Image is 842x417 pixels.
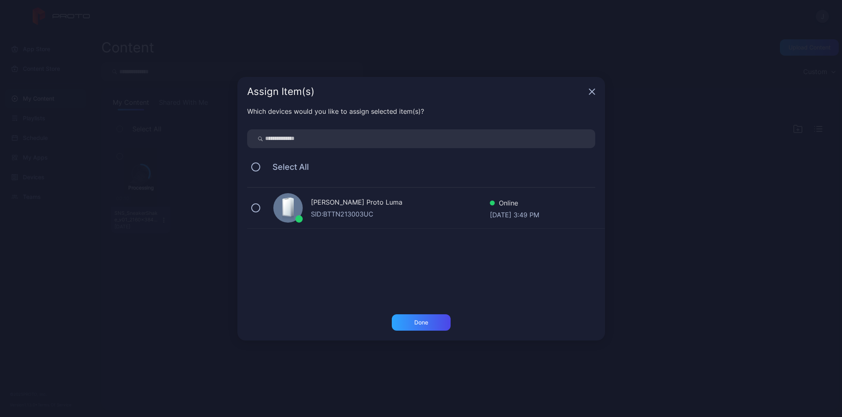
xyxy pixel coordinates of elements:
button: Done [392,314,451,331]
div: [PERSON_NAME] Proto Luma [311,197,490,209]
div: SID: BTTN213003UC [311,209,490,219]
div: Which devices would you like to assign selected item(s)? [247,106,595,116]
div: Online [490,198,539,210]
div: Done [414,319,428,326]
div: Assign Item(s) [247,87,585,97]
div: [DATE] 3:49 PM [490,210,539,218]
span: Select All [264,162,309,172]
